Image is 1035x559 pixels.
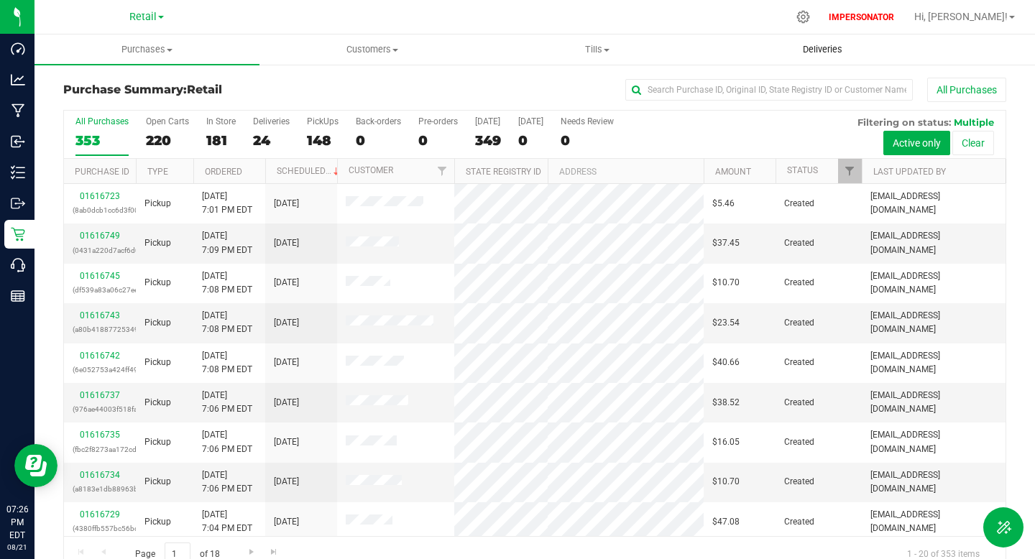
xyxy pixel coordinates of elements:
[307,132,339,149] div: 148
[144,435,171,449] span: Pickup
[356,116,401,126] div: Back-orders
[983,507,1023,548] button: Toggle Menu
[518,116,543,126] div: [DATE]
[418,132,458,149] div: 0
[784,276,814,290] span: Created
[784,236,814,250] span: Created
[356,132,401,149] div: 0
[73,244,127,257] p: (0431a220d7acf6d0)
[202,428,252,456] span: [DATE] 7:06 PM EDT
[485,43,709,56] span: Tills
[11,73,25,87] inline-svg: Analytics
[202,389,252,416] span: [DATE] 7:06 PM EDT
[274,276,299,290] span: [DATE]
[144,396,171,410] span: Pickup
[144,316,171,330] span: Pickup
[202,349,252,376] span: [DATE] 7:08 PM EDT
[784,356,814,369] span: Created
[144,356,171,369] span: Pickup
[147,167,168,177] a: Type
[927,78,1006,102] button: All Purchases
[202,190,252,217] span: [DATE] 7:01 PM EDT
[784,515,814,529] span: Created
[73,323,127,336] p: (a80b418877253497)
[274,316,299,330] span: [DATE]
[73,402,127,416] p: (976ae44003f518fa)
[75,116,129,126] div: All Purchases
[784,316,814,330] span: Created
[11,103,25,118] inline-svg: Manufacturing
[80,430,120,440] a: 01616735
[784,197,814,211] span: Created
[823,11,900,24] p: IMPERSONATOR
[202,309,252,336] span: [DATE] 7:08 PM EDT
[274,515,299,529] span: [DATE]
[484,34,709,65] a: Tills
[870,389,997,416] span: [EMAIL_ADDRESS][DOMAIN_NAME]
[561,132,614,149] div: 0
[73,203,127,217] p: (8ab0dcb1cc6d3f00)
[418,116,458,126] div: Pre-orders
[870,229,997,257] span: [EMAIL_ADDRESS][DOMAIN_NAME]
[712,236,740,250] span: $37.45
[11,258,25,272] inline-svg: Call Center
[253,116,290,126] div: Deliveries
[873,167,946,177] a: Last Updated By
[712,396,740,410] span: $38.52
[11,134,25,149] inline-svg: Inbound
[34,43,259,56] span: Purchases
[561,116,614,126] div: Needs Review
[784,435,814,449] span: Created
[274,236,299,250] span: [DATE]
[712,197,735,211] span: $5.46
[274,197,299,211] span: [DATE]
[712,475,740,489] span: $10.70
[954,116,994,128] span: Multiple
[274,475,299,489] span: [DATE]
[202,269,252,297] span: [DATE] 7:08 PM EDT
[146,132,189,149] div: 220
[80,390,120,400] a: 01616737
[73,443,127,456] p: (fbc2f8273aa172cd)
[144,236,171,250] span: Pickup
[6,503,28,542] p: 07:26 PM EDT
[63,83,377,96] h3: Purchase Summary:
[187,83,222,96] span: Retail
[253,132,290,149] div: 24
[870,190,997,217] span: [EMAIL_ADDRESS][DOMAIN_NAME]
[783,43,862,56] span: Deliveries
[73,482,127,496] p: (a8183e1db88963b1)
[80,310,120,320] a: 01616743
[784,475,814,489] span: Created
[129,11,157,23] span: Retail
[80,470,120,480] a: 01616734
[794,10,812,24] div: Manage settings
[870,508,997,535] span: [EMAIL_ADDRESS][DOMAIN_NAME]
[11,165,25,180] inline-svg: Inventory
[202,508,252,535] span: [DATE] 7:04 PM EDT
[80,351,120,361] a: 01616742
[787,165,818,175] a: Status
[260,43,484,56] span: Customers
[202,229,252,257] span: [DATE] 7:09 PM EDT
[80,271,120,281] a: 01616745
[870,468,997,496] span: [EMAIL_ADDRESS][DOMAIN_NAME]
[475,132,501,149] div: 349
[870,269,997,297] span: [EMAIL_ADDRESS][DOMAIN_NAME]
[11,42,25,56] inline-svg: Dashboard
[11,227,25,241] inline-svg: Retail
[73,522,127,535] p: (4380ffb557bc56bd)
[144,475,171,489] span: Pickup
[80,231,120,241] a: 01616749
[205,167,242,177] a: Ordered
[870,349,997,376] span: [EMAIL_ADDRESS][DOMAIN_NAME]
[431,159,454,183] a: Filter
[475,116,501,126] div: [DATE]
[712,356,740,369] span: $40.66
[202,468,252,496] span: [DATE] 7:06 PM EDT
[548,159,704,184] th: Address
[625,79,913,101] input: Search Purchase ID, Original ID, State Registry ID or Customer Name...
[712,276,740,290] span: $10.70
[712,435,740,449] span: $16.05
[11,196,25,211] inline-svg: Outbound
